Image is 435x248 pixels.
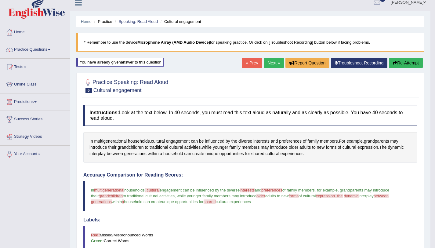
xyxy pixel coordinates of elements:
span: Click to see word definition [124,151,147,157]
span: Click to see word definition [317,144,325,151]
a: Troubleshoot Recording [331,58,387,68]
span: Click to see word definition [199,138,204,144]
span: Click to see word definition [192,151,204,157]
span: engagement can be influenced by the diverse [160,188,240,192]
span: dynamic [344,194,358,198]
span: Click to see word definition [202,144,212,151]
b: Red: [91,233,100,237]
b: Microphone Array (AMD Audio Device) [137,40,210,45]
span: interests [240,188,255,192]
span: , [338,188,339,192]
a: Next » [264,58,284,68]
span: grandchildren [99,194,123,198]
span: Click to see word definition [303,138,306,144]
span: expression. the [316,194,343,198]
a: Home [81,19,92,24]
span: Click to see word definition [145,144,148,151]
span: Click to see word definition [184,151,191,157]
span: Click to see word definition [89,138,93,144]
span: household can create [124,199,162,204]
span: of cultural [299,194,316,198]
span: Click to see word definition [339,138,345,144]
span: Click to see word definition [251,151,264,157]
span: and [255,188,261,192]
a: Predictions [0,93,70,109]
span: Click to see word definition [343,144,356,151]
span: cultural experiences [216,199,251,204]
span: . [315,188,316,192]
span: forms [289,194,299,198]
span: multigenerational [94,188,124,192]
b: Instructions: [89,110,119,115]
span: Click to see word definition [150,144,168,151]
span: for example [317,188,338,192]
span: unique opportunities for [162,199,204,204]
a: Tests [0,59,70,74]
span: Click to see word definition [184,144,201,151]
span: Click to see word definition [238,138,252,144]
span: between [374,194,389,198]
span: Click to see word definition [118,144,144,151]
span: Click to see word definition [253,138,270,144]
span: Click to see word definition [379,144,386,151]
span: while younger family members may introduce [177,194,256,198]
div: , . , , . . [83,132,417,163]
h4: Accuracy Comparison for Reading Scores: [83,172,417,178]
span: Click to see word definition [160,151,162,157]
span: Click to see word definition [242,144,259,151]
li: Practice [92,19,112,24]
span: Click to see word definition [261,144,269,151]
span: Click to see word definition [281,151,304,157]
a: « Prev [242,58,262,68]
span: Click to see word definition [166,138,190,144]
span: in [91,188,94,192]
span: Click to see word definition [231,138,237,144]
span: Click to see word definition [390,138,398,144]
span: interplay [359,194,374,198]
span: Click to see word definition [299,144,311,151]
blockquote: * Remember to use the device for speaking practice. Or click on [Troubleshoot Recording] button b... [76,33,424,52]
span: Click to see word definition [148,151,159,157]
span: Click to see word definition [271,138,278,144]
span: Click to see word definition [151,138,165,144]
span: Click to see word definition [226,138,230,144]
span: shared [204,199,216,204]
span: Click to see word definition [364,138,389,144]
span: Click to see word definition [270,144,288,151]
span: Click to see word definition [357,144,378,151]
span: of family members [282,188,315,192]
span: Click to see word definition [108,144,116,151]
span: to traditional cultural activities [123,194,175,198]
a: Home [0,24,70,39]
span: Click to see word definition [245,151,250,157]
a: Speaking: Read Aloud [118,19,158,24]
a: Success Stories [0,111,70,126]
span: a [122,199,124,204]
span: Click to see word definition [128,138,150,144]
a: Online Class [0,76,70,91]
button: Re-Attempt [389,58,423,68]
span: Click to see word definition [312,144,316,151]
span: 6 [85,88,92,93]
li: Cultural engagement [159,19,201,24]
span: Click to see word definition [326,144,336,151]
span: Click to see word definition [205,138,224,144]
span: preferences [261,188,282,192]
span: , cultural [145,188,160,192]
span: Click to see word definition [289,144,298,151]
span: within [112,199,122,204]
b: Green: [91,239,104,243]
span: Click to see word definition [107,151,123,157]
span: older [256,194,265,198]
span: Click to see word definition [229,144,241,151]
h2: Practice Speaking: Read Aloud [83,78,168,93]
span: Click to see word definition [346,138,363,144]
span: households [124,188,145,192]
span: Click to see word definition [213,144,228,151]
h4: Labels: [83,217,417,223]
span: Click to see word definition [279,138,302,144]
a: Strategy Videos [0,128,70,144]
span: Click to see word definition [89,151,106,157]
span: Click to see word definition [169,144,183,151]
span: Click to see word definition [89,144,107,151]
